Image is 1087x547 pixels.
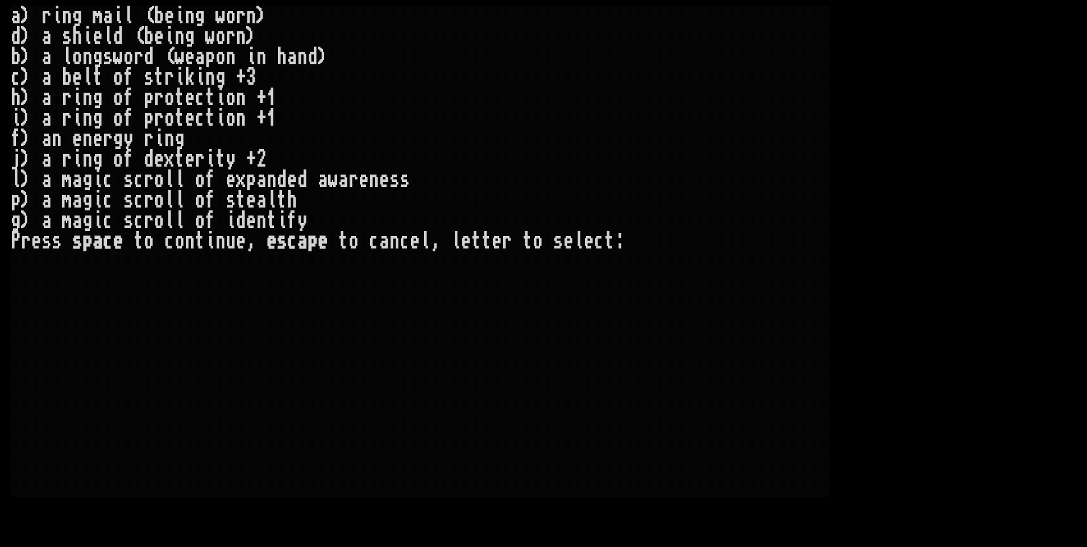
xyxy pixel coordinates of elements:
div: c [287,231,297,251]
div: e [563,231,574,251]
div: r [226,26,236,47]
div: i [154,129,164,149]
div: n [185,231,195,251]
div: e [185,108,195,129]
div: r [164,67,175,88]
div: s [389,169,400,190]
div: p [205,47,215,67]
div: a [42,129,52,149]
div: r [21,231,31,251]
div: s [42,231,52,251]
div: ) [256,6,267,26]
div: j [11,149,21,169]
div: o [113,88,123,108]
div: i [93,190,103,210]
div: f [123,67,134,88]
div: a [338,169,348,190]
div: a [379,231,389,251]
div: s [400,169,410,190]
div: f [123,108,134,129]
div: w [328,169,338,190]
div: c [134,169,144,190]
div: o [154,210,164,231]
div: l [62,47,72,67]
div: n [175,26,185,47]
div: g [93,47,103,67]
div: i [205,149,215,169]
div: t [267,210,277,231]
div: c [164,231,175,251]
div: e [185,88,195,108]
div: r [154,108,164,129]
div: e [359,169,369,190]
div: l [175,210,185,231]
div: g [215,67,226,88]
div: e [185,149,195,169]
div: c [594,231,604,251]
div: n [52,129,62,149]
div: a [42,26,52,47]
div: ) [21,67,31,88]
div: r [62,108,72,129]
div: n [256,47,267,67]
div: n [297,47,308,67]
div: l [82,67,93,88]
div: m [62,169,72,190]
div: P [11,231,21,251]
div: s [553,231,563,251]
div: i [72,108,82,129]
div: e [461,231,471,251]
div: i [215,88,226,108]
div: t [205,108,215,129]
div: : [615,231,625,251]
div: k [185,67,195,88]
div: e [164,6,175,26]
div: o [226,6,236,26]
div: c [11,67,21,88]
div: i [277,210,287,231]
div: r [62,88,72,108]
div: e [72,67,82,88]
div: i [52,6,62,26]
div: t [215,149,226,169]
div: c [400,231,410,251]
div: ) [21,210,31,231]
div: o [215,47,226,67]
div: t [205,88,215,108]
div: ) [21,47,31,67]
div: o [195,210,205,231]
div: e [72,129,82,149]
div: e [93,26,103,47]
div: y [297,210,308,231]
div: ( [134,26,144,47]
div: a [287,47,297,67]
div: g [175,129,185,149]
div: , [430,231,441,251]
div: e [410,231,420,251]
div: a [195,47,205,67]
div: l [164,210,175,231]
div: a [42,210,52,231]
div: e [267,231,277,251]
div: d [113,26,123,47]
div: ) [21,129,31,149]
div: t [277,190,287,210]
div: w [215,6,226,26]
div: r [502,231,512,251]
div: a [42,149,52,169]
div: r [134,47,144,67]
div: h [277,47,287,67]
div: a [42,190,52,210]
div: a [42,47,52,67]
div: l [451,231,461,251]
div: l [164,190,175,210]
div: c [103,169,113,190]
div: i [226,210,236,231]
div: n [215,231,226,251]
div: f [205,190,215,210]
div: ) [21,108,31,129]
div: r [144,190,154,210]
div: n [246,6,256,26]
div: o [113,108,123,129]
div: i [93,210,103,231]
